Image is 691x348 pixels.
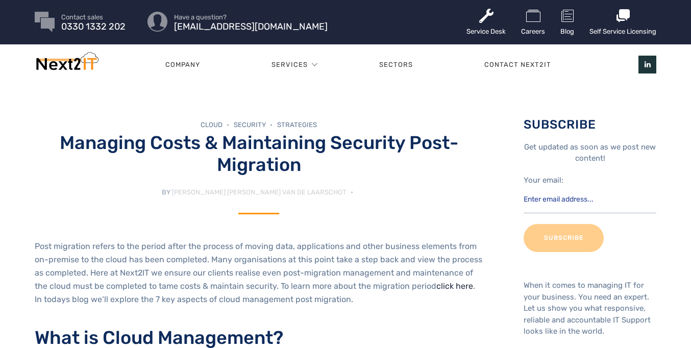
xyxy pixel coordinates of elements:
p: Post migration refers to the period after the process of moving data, applications and other busi... [35,240,483,306]
input: Subscribe [524,224,604,252]
a: Strategies [277,121,317,129]
a: Contact sales 0330 1332 202 [61,14,126,30]
span: Contact sales [61,14,126,20]
p: Get updated as soon as we post new content! [524,141,656,164]
a: Contact Next2IT [449,49,587,80]
h1: Managing Costs & Maintaining Security Post-Migration [35,132,483,176]
span: Have a question? [174,14,328,20]
span: [EMAIL_ADDRESS][DOMAIN_NAME] [174,23,328,30]
a: Security [234,121,275,129]
p: When it comes to managing IT for your business. You need an expert. Let us show you what responsi... [524,280,656,337]
a: Sectors [343,49,449,80]
a: Cloud [201,121,232,129]
img: Next2IT [35,52,98,75]
a: Have a question? [EMAIL_ADDRESS][DOMAIN_NAME] [174,14,328,30]
span: by [162,188,170,196]
h3: Subscribe [524,118,656,131]
a: click here [436,281,473,291]
a: Company [130,49,236,80]
span: 0330 1332 202 [61,23,126,30]
a: [PERSON_NAME] [PERSON_NAME] Van de Laarschot [172,188,347,196]
label: Your email: [524,176,563,185]
a: Services [272,49,308,80]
